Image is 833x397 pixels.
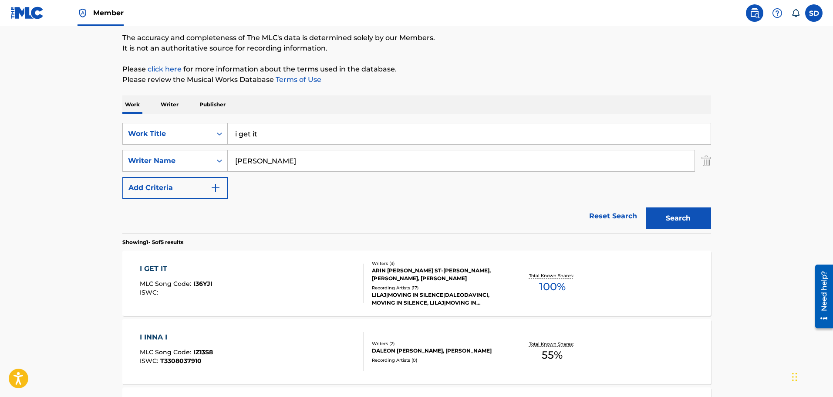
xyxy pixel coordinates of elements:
a: Terms of Use [274,75,321,84]
div: I INNA I [140,332,213,343]
p: It is not an authoritative source for recording information. [122,43,711,54]
div: Drag [792,364,797,390]
div: Writers ( 3 ) [372,260,503,267]
div: Work Title [128,129,206,139]
p: Please review the Musical Works Database [122,75,711,85]
span: MLC Song Code : [140,280,193,288]
iframe: Chat Widget [789,355,833,397]
p: Work [122,95,142,114]
button: Add Criteria [122,177,228,199]
img: 9d2ae6d4665cec9f34b9.svg [210,183,221,193]
img: search [749,8,760,18]
a: Reset Search [585,207,641,226]
form: Search Form [122,123,711,234]
a: I INNA IMLC Song Code:IZ13S8ISWC:T3308037910Writers (2)DALEON [PERSON_NAME], [PERSON_NAME]Recordi... [122,319,711,384]
span: MLC Song Code : [140,348,193,356]
span: Member [93,8,124,18]
div: I GET IT [140,264,212,274]
p: The accuracy and completeness of The MLC's data is determined solely by our Members. [122,33,711,43]
iframe: Resource Center [809,261,833,331]
div: DALEON [PERSON_NAME], [PERSON_NAME] [372,347,503,355]
span: IZ13S8 [193,348,213,356]
span: ISWC : [140,288,160,296]
span: T3308037910 [160,357,202,365]
img: Delete Criterion [701,150,711,172]
a: Public Search [746,4,763,22]
div: Help [769,4,786,22]
div: LILAJ|MOVING IN SILENCE|DALEODAVINCI, MOVING IN SILENCE, LILAJ|MOVING IN SILENCE|DALEODAVINCI, MO... [372,291,503,307]
img: Top Rightsholder [78,8,88,18]
p: Total Known Shares: [529,272,576,279]
span: I36YJI [193,280,212,288]
img: MLC Logo [10,7,44,19]
p: Showing 1 - 5 of 5 results [122,238,183,246]
span: 100 % [539,279,566,295]
p: Please for more information about the terms used in the database. [122,64,711,75]
a: I GET ITMLC Song Code:I36YJIISWC:Writers (3)ARIN [PERSON_NAME] ST-[PERSON_NAME], [PERSON_NAME], [... [122,251,711,316]
span: 55 % [542,347,563,363]
p: Total Known Shares: [529,341,576,347]
p: Publisher [197,95,228,114]
div: User Menu [805,4,823,22]
div: Recording Artists ( 0 ) [372,357,503,363]
div: ARIN [PERSON_NAME] ST-[PERSON_NAME], [PERSON_NAME], [PERSON_NAME] [372,267,503,282]
a: click here [148,65,182,73]
div: Notifications [791,9,800,17]
div: Writer Name [128,156,206,166]
div: Writers ( 2 ) [372,340,503,347]
div: Recording Artists ( 17 ) [372,285,503,291]
p: Writer [158,95,181,114]
span: ISWC : [140,357,160,365]
button: Search [646,207,711,229]
img: help [772,8,782,18]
